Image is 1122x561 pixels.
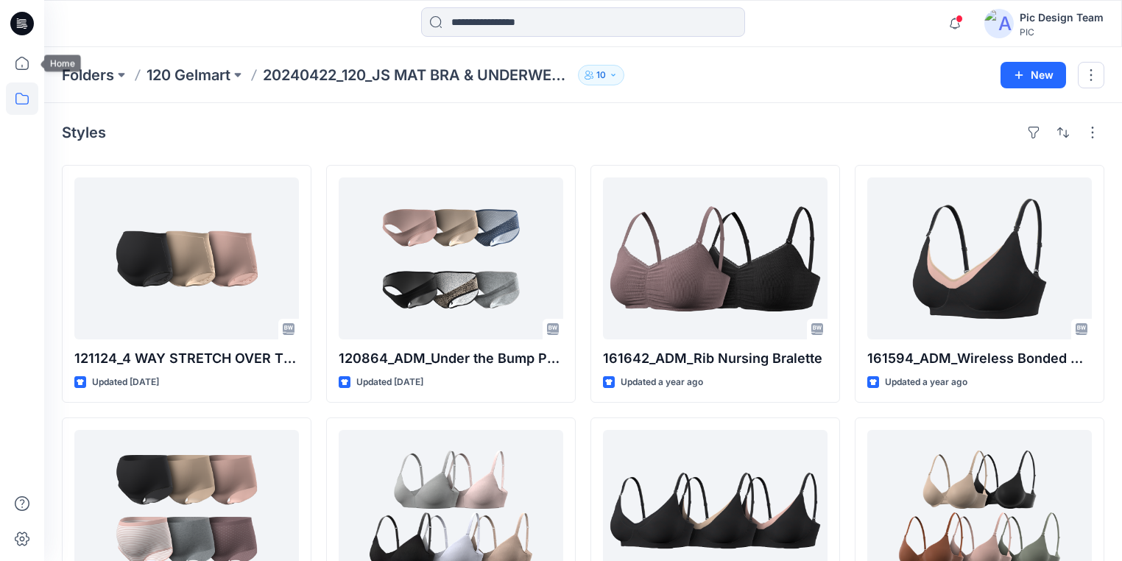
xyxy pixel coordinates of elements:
button: 10 [578,65,624,85]
a: 121124_4 WAY STRETCH OVER THE BUMP PANTY 3pk [74,177,299,339]
p: 161594_ADM_Wireless Bonded Nursing bra [867,348,1092,369]
p: 10 [596,67,606,83]
a: 120 Gelmart [147,65,230,85]
img: avatar [984,9,1014,38]
p: Updated a year ago [621,375,703,390]
a: Folders [62,65,114,85]
p: 120864_ADM_Under the Bump Pant_S125 [339,348,563,369]
a: 161594_ADM_Wireless Bonded Nursing bra [867,177,1092,339]
p: Updated a year ago [885,375,967,390]
p: 161642_ADM_Rib Nursing Bralette [603,348,828,369]
div: PIC [1020,27,1104,38]
p: 20240422_120_JS MAT BRA & UNDERWEAR S125 [263,65,572,85]
p: 121124_4 WAY STRETCH OVER THE BUMP PANTY 3pk [74,348,299,369]
p: Updated [DATE] [356,375,423,390]
p: Updated [DATE] [92,375,159,390]
button: New [1001,62,1066,88]
h4: Styles [62,124,106,141]
a: 161642_ADM_Rib Nursing Bralette [603,177,828,339]
a: 120864_ADM_Under the Bump Pant_S125 [339,177,563,339]
div: Pic Design Team [1020,9,1104,27]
